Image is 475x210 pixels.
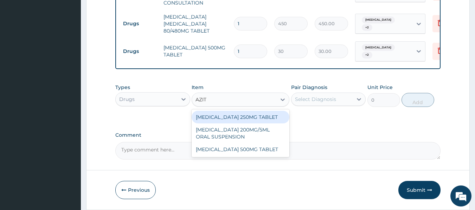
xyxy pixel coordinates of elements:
span: [MEDICAL_DATA] [362,44,395,51]
button: Add [402,93,434,107]
td: [MEDICAL_DATA] 500MG TABLET [160,41,230,62]
textarea: Type your message and hit 'Enter' [4,137,134,162]
div: [MEDICAL_DATA] 200MG/5ML ORAL SUSPENSION [192,123,289,143]
div: Minimize live chat window [115,4,132,20]
div: [MEDICAL_DATA] 250MG TABLET [192,111,289,123]
img: d_794563401_company_1708531726252_794563401 [13,35,28,53]
div: [MEDICAL_DATA] 500MG TABLET [192,143,289,156]
label: Types [115,84,130,90]
div: Chat with us now [37,39,118,48]
span: We're online! [41,61,97,132]
td: Drugs [120,45,160,58]
div: Select Diagnosis [295,96,336,103]
td: [MEDICAL_DATA] [MEDICAL_DATA] 80/480MG TABLET [160,10,230,38]
label: Comment [115,132,441,138]
span: + 2 [362,24,372,31]
div: Drugs [119,96,135,103]
label: Pair Diagnosis [291,84,327,91]
span: [MEDICAL_DATA] [362,16,395,23]
span: + 2 [362,52,372,59]
button: Submit [398,181,441,199]
td: Drugs [120,17,160,30]
button: Previous [115,181,156,199]
label: Unit Price [367,84,393,91]
label: Item [192,84,204,91]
